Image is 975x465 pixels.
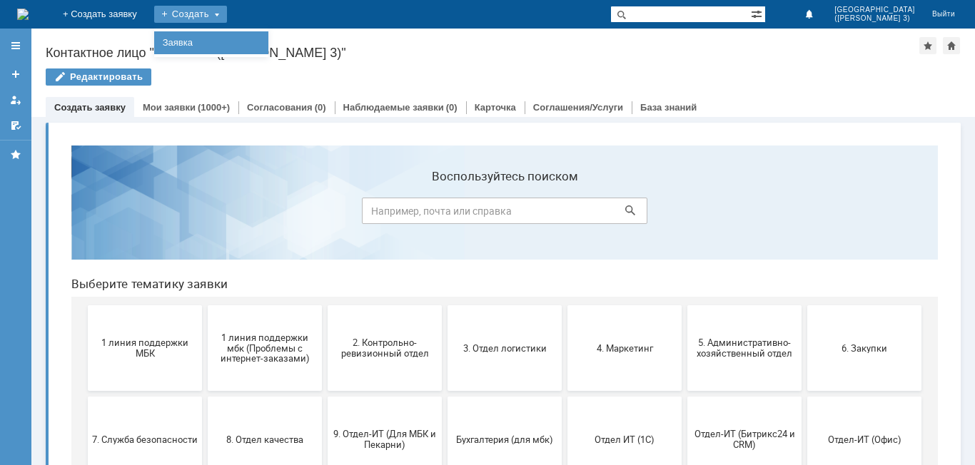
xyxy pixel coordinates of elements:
[28,262,142,348] button: 7. Служба безопасности
[4,114,27,137] a: Мои согласования
[627,262,742,348] button: Отдел-ИТ (Битрикс24 и CRM)
[272,295,378,316] span: 9. Отдел-ИТ (Для МБК и Пекарни)
[143,102,196,113] a: Мои заявки
[640,102,697,113] a: База знаний
[54,102,126,113] a: Создать заявку
[148,262,262,348] button: 8. Отдел качества
[752,208,857,219] span: 6. Закупки
[388,354,502,439] button: [PERSON_NAME]. Услуги ИТ для МБК (оформляет L1)
[747,262,862,348] button: Отдел-ИТ (Офис)
[148,171,262,257] button: 1 линия поддержки мбк (Проблемы с интернет-заказами)
[268,262,382,348] button: 9. Отдел-ИТ (Для МБК и Пекарни)
[315,102,326,113] div: (0)
[632,203,737,225] span: 5. Административно-хозяйственный отдел
[32,203,138,225] span: 1 линия поддержки МБК
[198,102,230,113] div: (1000+)
[302,35,587,49] label: Воспользуйтесь поиском
[157,34,266,51] a: Заявка
[152,300,258,310] span: 8. Отдел качества
[32,391,138,402] span: Финансовый отдел
[17,9,29,20] a: Перейти на домашнюю страницу
[747,171,862,257] button: 6. Закупки
[632,295,737,316] span: Отдел-ИТ (Битрикс24 и CRM)
[507,171,622,257] button: 4. Маркетинг
[154,6,227,23] div: Создать
[627,171,742,257] button: 5. Административно-хозяйственный отдел
[11,143,878,157] header: Выберите тематику заявки
[4,88,27,111] a: Мои заявки
[247,102,313,113] a: Согласования
[152,198,258,230] span: 1 линия поддержки мбк (Проблемы с интернет-заказами)
[475,102,516,113] a: Карточка
[152,391,258,402] span: Франчайзинг
[388,171,502,257] button: 3. Отдел логистики
[919,37,936,54] div: Добавить в избранное
[751,6,765,20] span: Расширенный поиск
[4,63,27,86] a: Создать заявку
[46,46,919,60] div: Контактное лицо "Смоленск ([PERSON_NAME] 3)"
[302,63,587,90] input: Например, почта или справка
[446,102,458,113] div: (0)
[343,102,444,113] a: Наблюдаемые заявки
[512,208,617,219] span: 4. Маркетинг
[392,300,497,310] span: Бухгалтерия (для мбк)
[834,14,915,23] span: ([PERSON_NAME] 3)
[392,380,497,412] span: [PERSON_NAME]. Услуги ИТ для МБК (оформляет L1)
[512,300,617,310] span: Отдел ИТ (1С)
[268,354,382,439] button: Это соглашение не активно!
[533,102,623,113] a: Соглашения/Услуги
[268,171,382,257] button: 2. Контрольно-ревизионный отдел
[752,300,857,310] span: Отдел-ИТ (Офис)
[17,9,29,20] img: logo
[28,171,142,257] button: 1 линия поддержки МБК
[943,37,960,54] div: Сделать домашней страницей
[507,354,622,439] button: не актуален
[28,354,142,439] button: Финансовый отдел
[32,300,138,310] span: 7. Служба безопасности
[507,262,622,348] button: Отдел ИТ (1С)
[512,391,617,402] span: не актуален
[834,6,915,14] span: [GEOGRAPHIC_DATA]
[272,386,378,407] span: Это соглашение не активно!
[392,208,497,219] span: 3. Отдел логистики
[272,203,378,225] span: 2. Контрольно-ревизионный отдел
[148,354,262,439] button: Франчайзинг
[388,262,502,348] button: Бухгалтерия (для мбк)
